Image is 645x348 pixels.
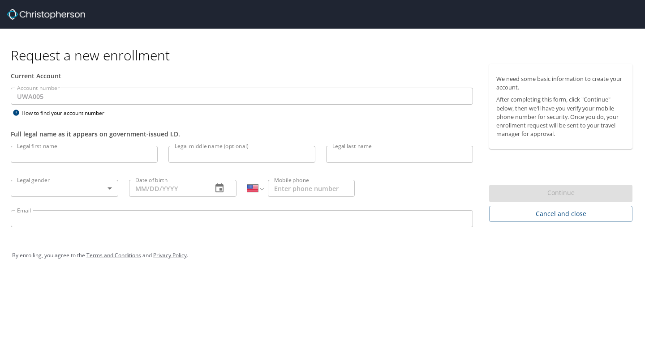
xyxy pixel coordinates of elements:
input: MM/DD/YYYY [129,180,205,197]
a: Terms and Conditions [86,251,141,259]
input: Enter phone number [268,180,355,197]
div: Full legal name as it appears on government-issued I.D. [11,129,473,139]
img: cbt logo [7,9,85,20]
p: After completing this form, click "Continue" below, then we'll have you verify your mobile phone ... [496,95,625,138]
div: How to find your account number [11,107,123,119]
div: Current Account [11,71,473,81]
p: We need some basic information to create your account. [496,75,625,92]
div: ​ [11,180,118,197]
span: Cancel and close [496,208,625,220]
button: Cancel and close [489,206,632,222]
a: Privacy Policy [153,251,187,259]
div: By enrolling, you agree to the and . [12,244,633,267]
h1: Request a new enrollment [11,47,640,64]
